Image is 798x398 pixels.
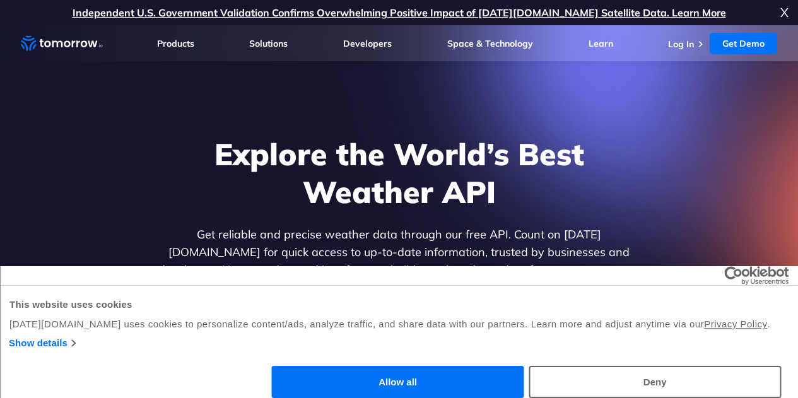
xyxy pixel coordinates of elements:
[589,38,613,49] a: Learn
[156,226,643,296] p: Get reliable and precise weather data through our free API. Count on [DATE][DOMAIN_NAME] for quic...
[447,38,533,49] a: Space & Technology
[9,336,75,351] a: Show details
[9,297,789,312] div: This website uses cookies
[9,317,789,332] div: [DATE][DOMAIN_NAME] uses cookies to personalize content/ads, analyze traffic, and share data with...
[156,135,643,211] h1: Explore the World’s Best Weather API
[704,319,767,329] a: Privacy Policy
[710,33,777,54] a: Get Demo
[21,34,103,53] a: Home link
[529,366,781,398] button: Deny
[668,38,694,50] a: Log In
[272,366,524,398] button: Allow all
[249,38,288,49] a: Solutions
[678,266,789,285] a: Usercentrics Cookiebot - opens in a new window
[343,38,392,49] a: Developers
[157,38,194,49] a: Products
[73,6,726,19] a: Independent U.S. Government Validation Confirms Overwhelming Positive Impact of [DATE][DOMAIN_NAM...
